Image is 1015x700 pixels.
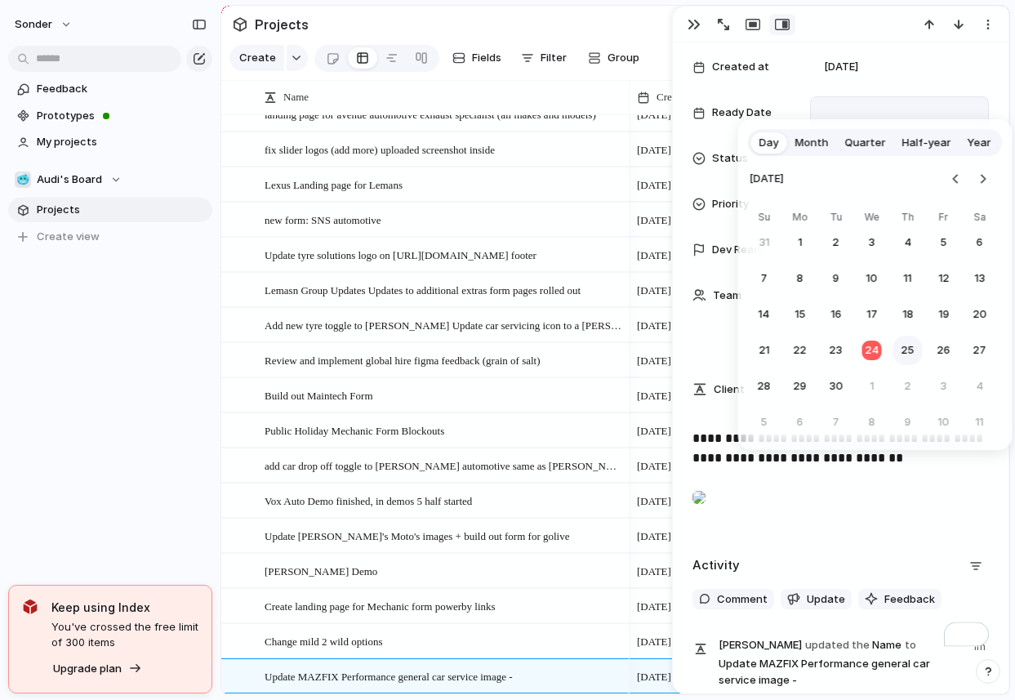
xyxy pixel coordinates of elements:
button: Monday, September 1st, 2025 [786,228,815,257]
button: Monday, September 8th, 2025 [786,264,815,293]
th: Thursday [893,210,923,228]
th: Friday [929,210,959,228]
th: Wednesday [857,210,887,228]
button: Friday, September 5th, 2025 [929,228,959,257]
button: Friday, September 12th, 2025 [929,264,959,293]
button: Friday, October 3rd, 2025 [929,372,959,401]
button: Thursday, September 25th, 2025 [893,336,923,365]
table: September 2025 [750,210,995,437]
button: Friday, September 19th, 2025 [929,300,959,329]
span: Month [795,135,829,151]
button: Friday, September 26th, 2025 [929,336,959,365]
button: Day [751,130,787,156]
button: Friday, October 10th, 2025 [929,408,959,437]
button: Thursday, September 18th, 2025 [893,300,923,329]
button: Sunday, September 7th, 2025 [750,264,779,293]
button: Saturday, October 11th, 2025 [965,408,995,437]
button: Half-year [894,130,959,156]
button: Tuesday, September 9th, 2025 [821,264,851,293]
button: Sunday, September 14th, 2025 [750,300,779,329]
button: Wednesday, October 1st, 2025 [857,372,887,401]
span: Year [968,135,991,151]
th: Monday [786,210,815,228]
button: Tuesday, September 23rd, 2025 [821,336,851,365]
button: Monday, September 22nd, 2025 [786,336,815,365]
button: Saturday, September 20th, 2025 [965,300,995,329]
button: Month [787,130,837,156]
span: [DATE] [750,161,784,197]
button: Sunday, September 28th, 2025 [750,372,779,401]
button: Thursday, October 9th, 2025 [893,408,923,437]
button: Monday, October 6th, 2025 [786,408,815,437]
button: Tuesday, September 16th, 2025 [821,300,851,329]
span: Quarter [845,135,886,151]
button: Year [959,130,999,156]
button: Go to the Previous Month [945,167,968,190]
span: Half-year [902,135,951,151]
button: Saturday, September 27th, 2025 [965,336,995,365]
th: Tuesday [821,210,851,228]
th: Saturday [965,210,995,228]
button: Wednesday, September 10th, 2025 [857,264,887,293]
button: Sunday, September 21st, 2025 [750,336,779,365]
button: Wednesday, September 17th, 2025 [857,300,887,329]
button: Thursday, October 2nd, 2025 [893,372,923,401]
button: Tuesday, October 7th, 2025 [821,408,851,437]
button: Sunday, October 5th, 2025 [750,408,779,437]
button: Saturday, September 13th, 2025 [965,264,995,293]
button: Today, Wednesday, September 24th, 2025 [857,336,887,365]
button: Sunday, August 31st, 2025 [750,228,779,257]
span: Day [759,135,779,151]
button: Quarter [837,130,894,156]
button: Saturday, October 4th, 2025 [965,372,995,401]
button: Thursday, September 11th, 2025 [893,264,923,293]
button: Saturday, September 6th, 2025 [965,228,995,257]
button: Go to the Next Month [972,167,995,190]
button: Wednesday, September 3rd, 2025 [857,228,887,257]
button: Thursday, September 4th, 2025 [893,228,923,257]
button: Wednesday, October 8th, 2025 [857,408,887,437]
th: Sunday [750,210,779,228]
button: Monday, September 15th, 2025 [786,300,815,329]
button: Tuesday, September 2nd, 2025 [821,228,851,257]
button: Tuesday, September 30th, 2025 [821,372,851,401]
button: Monday, September 29th, 2025 [786,372,815,401]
